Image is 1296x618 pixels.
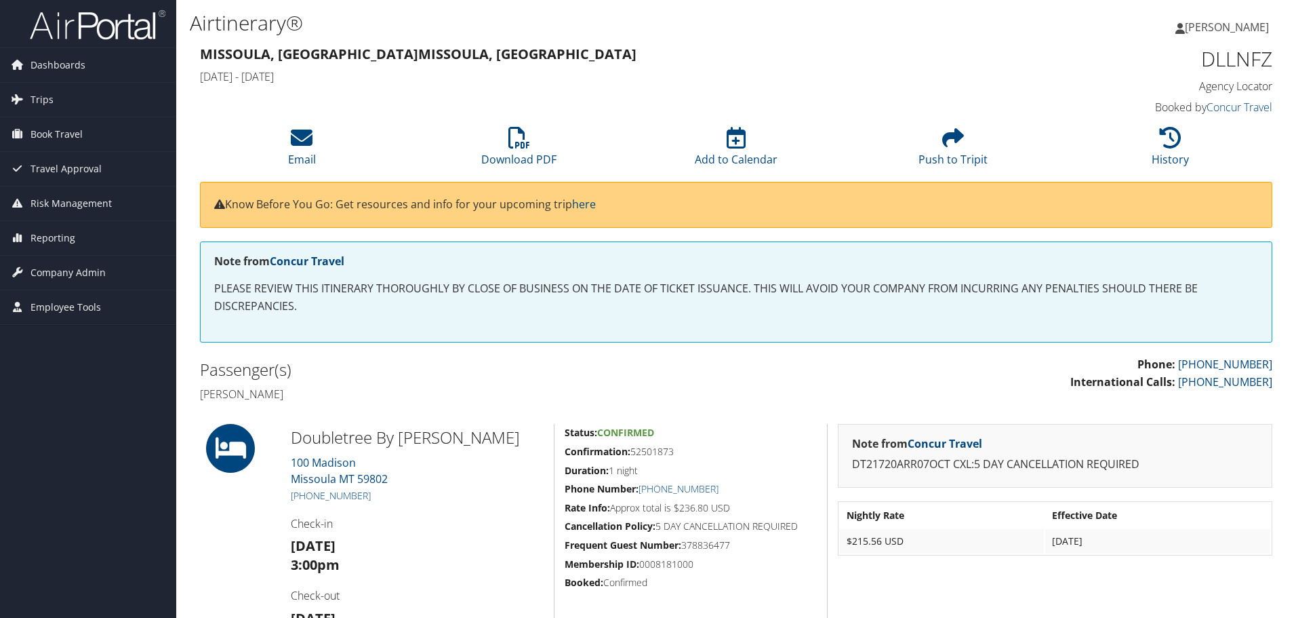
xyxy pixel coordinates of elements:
[190,9,918,37] h1: Airtinerary®
[31,256,106,290] span: Company Admin
[1185,20,1269,35] span: [PERSON_NAME]
[565,501,610,514] strong: Rate Info:
[565,464,817,478] h5: 1 night
[214,254,344,269] strong: Note from
[200,45,636,63] strong: Missoula, [GEOGRAPHIC_DATA] Missoula, [GEOGRAPHIC_DATA]
[200,358,726,381] h2: Passenger(s)
[31,187,112,220] span: Risk Management
[565,520,655,533] strong: Cancellation Policy:
[270,254,344,269] a: Concur Travel
[565,501,817,515] h5: Approx total is $236.80 USD
[908,436,982,451] a: Concur Travel
[200,387,726,402] h4: [PERSON_NAME]
[31,221,75,255] span: Reporting
[565,558,639,571] strong: Membership ID:
[31,290,101,324] span: Employee Tools
[1045,529,1270,554] td: [DATE]
[565,464,609,477] strong: Duration:
[291,455,388,486] a: 100 MadisonMissoula MT 59802
[288,134,316,167] a: Email
[572,197,596,212] a: here
[291,426,544,449] h2: Doubletree By [PERSON_NAME]
[852,456,1258,474] p: DT21720ARR07OCT CXL:5 DAY CANCELLATION REQUIRED
[481,134,556,167] a: Download PDF
[30,9,165,41] img: airportal-logo.png
[200,69,999,84] h4: [DATE] - [DATE]
[639,482,718,495] a: [PHONE_NUMBER]
[565,445,630,458] strong: Confirmation:
[565,426,597,439] strong: Status:
[291,516,544,531] h4: Check-in
[565,520,817,533] h5: 5 DAY CANCELLATION REQUIRED
[565,539,681,552] strong: Frequent Guest Number:
[214,280,1258,315] p: PLEASE REVIEW THIS ITINERARY THOROUGHLY BY CLOSE OF BUSINESS ON THE DATE OF TICKET ISSUANCE. THIS...
[565,445,817,459] h5: 52501873
[840,529,1044,554] td: $215.56 USD
[291,489,371,502] a: [PHONE_NUMBER]
[1175,7,1282,47] a: [PERSON_NAME]
[31,83,54,117] span: Trips
[918,134,988,167] a: Push to Tripit
[1045,503,1270,528] th: Effective Date
[852,436,982,451] strong: Note from
[1019,45,1272,73] h1: DLLNFZ
[840,503,1044,528] th: Nightly Rate
[1019,79,1272,94] h4: Agency Locator
[1207,100,1272,115] a: Concur Travel
[565,576,817,590] h5: Confirmed
[1178,357,1272,372] a: [PHONE_NUMBER]
[565,539,817,552] h5: 378836477
[565,576,603,589] strong: Booked:
[31,48,85,82] span: Dashboards
[565,558,817,571] h5: 0008181000
[1019,100,1272,115] h4: Booked by
[31,152,102,186] span: Travel Approval
[1137,357,1175,372] strong: Phone:
[1152,134,1189,167] a: History
[291,556,340,574] strong: 3:00pm
[1178,374,1272,389] a: [PHONE_NUMBER]
[291,588,544,603] h4: Check-out
[597,426,654,439] span: Confirmed
[1070,374,1175,389] strong: International Calls:
[31,117,83,151] span: Book Travel
[291,537,336,555] strong: [DATE]
[695,134,777,167] a: Add to Calendar
[565,482,639,495] strong: Phone Number:
[214,196,1258,214] p: Know Before You Go: Get resources and info for your upcoming trip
